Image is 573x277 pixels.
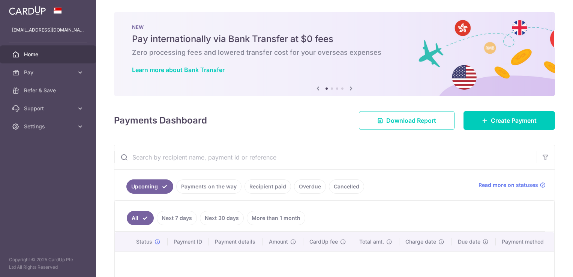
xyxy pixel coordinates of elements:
span: Status [136,238,152,245]
h4: Payments Dashboard [114,114,207,127]
span: Home [24,51,73,58]
h6: Zero processing fees and lowered transfer cost for your overseas expenses [132,48,537,57]
span: Due date [458,238,480,245]
a: Download Report [359,111,454,130]
span: Settings [24,123,73,130]
a: Read more on statuses [478,181,546,189]
p: [EMAIL_ADDRESS][DOMAIN_NAME] [12,26,84,34]
span: Pay [24,69,73,76]
a: Cancelled [329,179,364,194]
span: Total amt. [359,238,384,245]
span: Refer & Save [24,87,73,94]
span: Download Report [386,116,436,125]
a: Recipient paid [244,179,291,194]
input: Search by recipient name, payment id or reference [114,145,537,169]
a: Payments on the way [176,179,241,194]
a: All [127,211,154,225]
th: Payment details [209,232,263,251]
img: Bank transfer banner [114,12,555,96]
a: Next 30 days [200,211,244,225]
th: Payment method [496,232,554,251]
img: CardUp [9,6,46,15]
a: Next 7 days [157,211,197,225]
span: Read more on statuses [478,181,538,189]
a: Create Payment [463,111,555,130]
span: CardUp fee [309,238,338,245]
span: Charge date [405,238,436,245]
a: Learn more about Bank Transfer [132,66,225,74]
span: Create Payment [491,116,537,125]
a: More than 1 month [247,211,305,225]
p: NEW [132,24,537,30]
h5: Pay internationally via Bank Transfer at $0 fees [132,33,537,45]
th: Payment ID [168,232,209,251]
span: Support [24,105,73,112]
span: Amount [269,238,288,245]
a: Overdue [294,179,326,194]
a: Upcoming [126,179,173,194]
